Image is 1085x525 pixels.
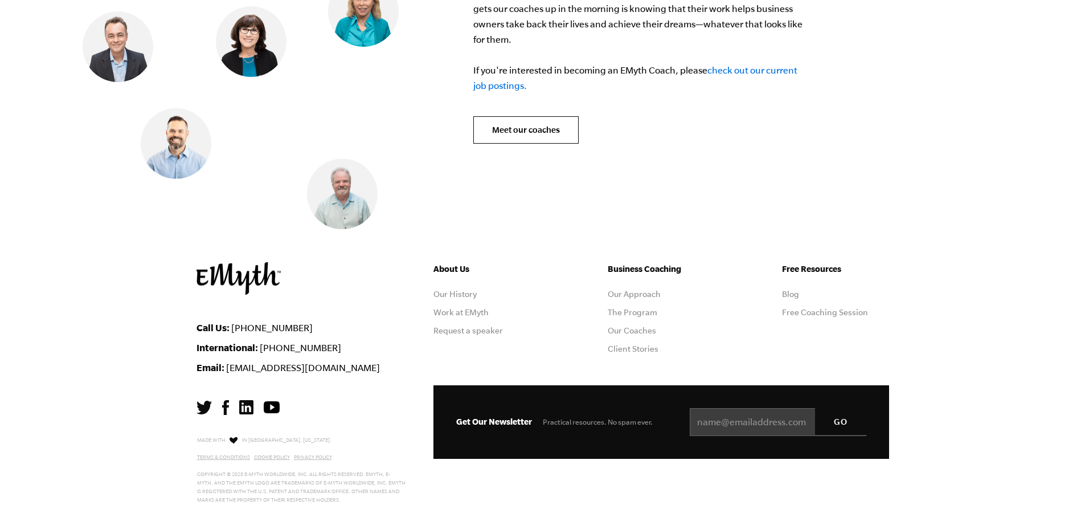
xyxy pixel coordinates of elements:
div: Chat-Widget [1028,470,1085,525]
a: Client Stories [608,344,658,353]
strong: Email: [196,362,224,373]
a: Meet our coaches [473,116,579,144]
a: Terms & Conditions [197,454,250,460]
span: Practical resources. No spam ever. [543,418,653,426]
a: Free Coaching Session [782,308,868,317]
p: Made with in [GEOGRAPHIC_DATA], [US_STATE]. Copyright © 2025 E-Myth Worldwide, Inc. All rights re... [197,434,406,504]
img: LinkedIn [239,400,253,414]
iframe: Chat Widget [1028,470,1085,525]
img: Donna Uzelac, EMyth Business Coach [216,6,286,77]
input: name@emailaddress.com [690,408,866,437]
img: Matt Pierce, EMyth Business Coach [141,108,211,179]
a: Blog [782,290,799,299]
img: EMyth [196,262,281,295]
h5: About Us [433,262,541,276]
img: Facebook [222,400,229,415]
a: Our Approach [608,290,661,299]
a: [PHONE_NUMBER] [231,323,313,333]
img: Twitter [196,401,212,414]
strong: Call Us: [196,322,230,333]
a: [EMAIL_ADDRESS][DOMAIN_NAME] [226,363,380,373]
img: Love [230,437,238,444]
a: Work at EMyth [433,308,489,317]
img: YouTube [264,401,280,413]
h5: Free Resources [782,262,889,276]
img: Nick Lawler, EMyth Business Coach [83,11,153,82]
a: check out our current job postings. [473,65,797,91]
span: Get Our Newsletter [456,417,532,426]
input: GO [815,408,866,436]
a: Our History [433,290,477,299]
a: The Program [608,308,657,317]
img: Mark Krull, EMyth Business Coach [307,159,378,230]
strong: International: [196,342,258,353]
a: Request a speaker [433,326,503,335]
a: [PHONE_NUMBER] [260,343,341,353]
h5: Business Coaching [608,262,715,276]
a: Cookie Policy [254,454,290,460]
a: Privacy Policy [294,454,332,460]
a: Our Coaches [608,326,656,335]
